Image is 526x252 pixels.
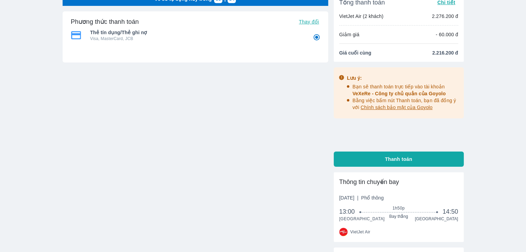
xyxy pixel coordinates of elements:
[339,194,384,201] span: [DATE]
[350,229,370,235] span: VietJet Air
[339,31,359,38] p: Giảm giá
[334,152,464,167] button: Thanh toán
[352,91,446,96] span: VeXeRe - Công ty chủ quản của Goyolo
[90,29,303,36] span: Thẻ tín dụng/Thẻ ghi nợ
[361,105,433,110] span: Chính sách bảo mật của Goyolo
[360,214,437,219] span: Bay thẳng
[339,49,371,56] span: Giá cuối cùng
[352,97,459,111] p: Bằng việc bấm nút Thanh toán, bạn đã đồng ý với
[361,195,384,201] span: Phổ thông
[339,207,361,216] span: 13:00
[71,31,81,39] img: Thẻ tín dụng/Thẻ ghi nợ
[339,13,384,20] p: VietJet Air (2 khách)
[71,18,139,26] h6: Phương thức thanh toán
[347,75,459,81] div: Lưu ý:
[432,49,458,56] span: 2.216.200 đ
[339,178,458,186] div: Thông tin chuyến bay
[436,31,458,38] p: - 60.000 đ
[432,13,458,20] p: 2.276.200 đ
[385,156,412,163] span: Thanh toán
[296,17,322,27] button: Thay đổi
[442,207,458,216] span: 14:50
[299,19,319,25] span: Thay đổi
[360,205,437,211] span: 1h50p
[352,84,446,96] span: Bạn sẽ thanh toán trực tiếp vào tài khoản
[357,195,359,201] span: |
[90,36,303,41] p: Visa, MasterCard, JCB
[71,27,320,43] div: Thẻ tín dụng/Thẻ ghi nợThẻ tín dụng/Thẻ ghi nợVisa, MasterCard, JCB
